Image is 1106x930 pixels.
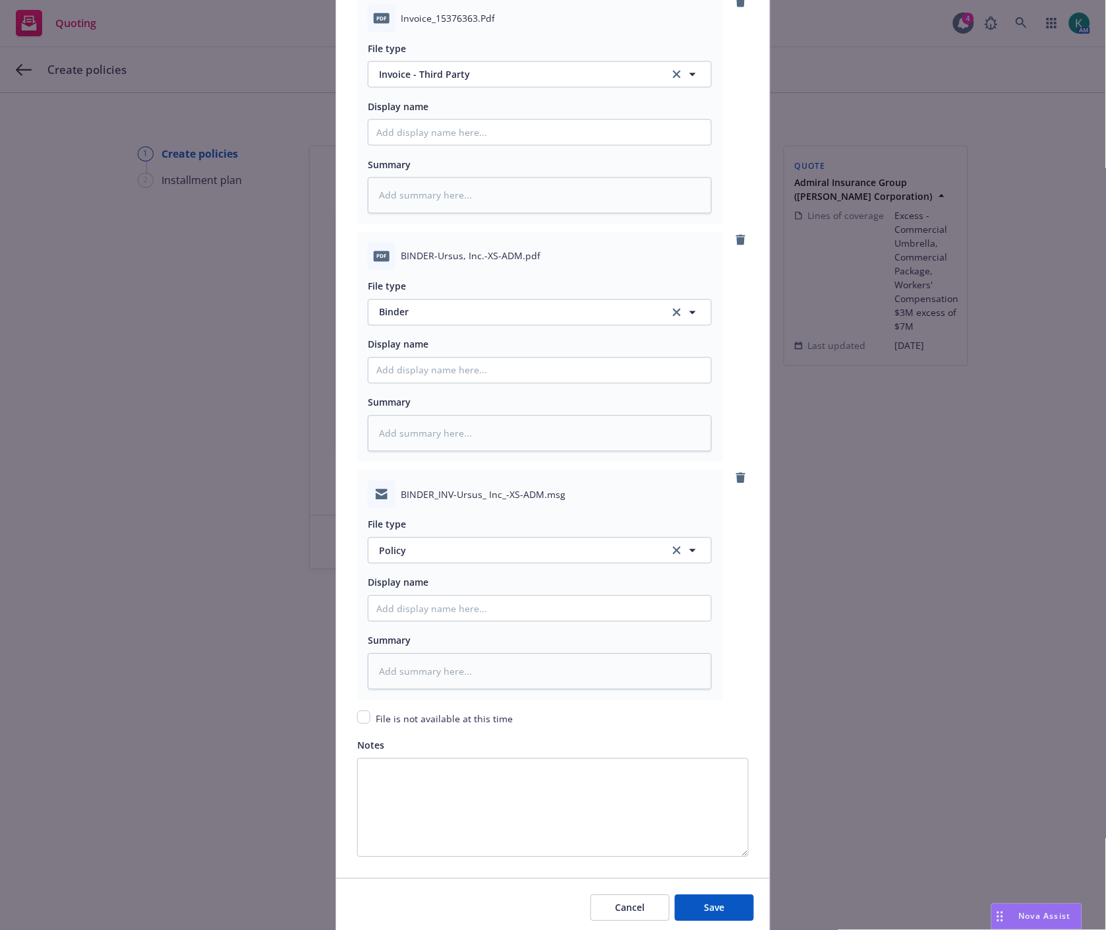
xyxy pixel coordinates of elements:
[379,67,655,81] span: Invoice - Third Party
[669,67,685,82] a: clear selection
[368,518,406,531] span: File type
[368,280,406,293] span: File type
[991,904,1082,930] button: Nova Assist
[379,544,655,558] span: Policy
[401,488,566,502] span: BINDER_INV-Ursus_ Inc_-XS-ADM.msg
[374,13,390,23] span: Pdf
[733,470,749,486] a: remove
[368,396,411,409] span: Summary
[368,158,411,171] span: Summary
[368,120,711,145] input: Add display name here...
[992,904,1008,929] div: Drag to move
[669,305,685,321] a: clear selection
[374,251,390,261] span: pdf
[401,249,540,263] span: BINDER-Ursus, Inc.-XS-ADM.pdf
[376,713,513,726] span: File is not available at this time
[368,42,406,55] span: File type
[379,305,655,319] span: Binder
[705,902,725,914] span: Save
[591,895,670,921] button: Cancel
[401,11,495,25] span: Invoice_15376363.Pdf
[1019,911,1071,922] span: Nova Assist
[357,739,384,752] span: Notes
[675,895,754,921] button: Save
[368,338,428,351] span: Display name
[368,576,428,589] span: Display name
[368,61,712,88] button: Invoice - Third Partyclear selection
[733,232,749,248] a: remove
[368,100,428,113] span: Display name
[368,635,411,647] span: Summary
[368,299,712,326] button: Binderclear selection
[669,543,685,559] a: clear selection
[368,596,711,621] input: Add display name here...
[368,358,711,383] input: Add display name here...
[616,902,645,914] span: Cancel
[368,538,712,564] button: Policyclear selection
